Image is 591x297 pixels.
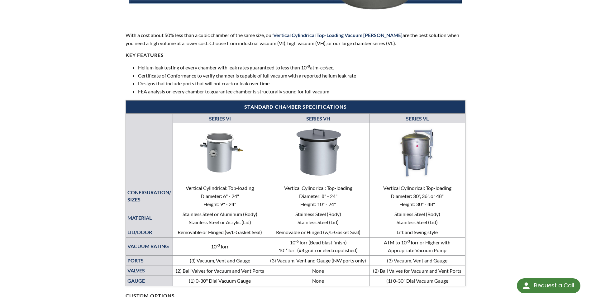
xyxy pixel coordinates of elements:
[173,276,267,286] td: (1) 0-30" Dial Vacuum Gauge
[126,276,173,286] th: GAUGE
[369,237,465,255] td: ATM to 10 Torr or Higher with Appropriate Vacuum Pump
[267,209,369,227] td: Stainless Steel (Body) Stainless Steel (Lid)
[126,52,465,59] h4: KEY FEATURES
[173,266,267,276] td: (2) Ball Valves for Vacuum and Vent Ports
[173,227,267,238] td: Removable or Hinged (w/L-Gasket Seal)
[217,243,220,247] sup: -3
[369,209,465,227] td: Stainless Steel (Body) Stainless Steel (Lid)
[517,278,580,293] div: Request a Call
[126,256,173,266] th: PORTS
[369,256,465,266] td: (3) Vacuum, Vent and Gauge
[138,72,465,80] li: Certificate of Conformance to verify chamber is capable of full vacuum with a reported helium lea...
[174,127,265,178] img: Series CC—Cube Chambers
[369,266,465,276] td: (2) Ball Valves for Vacuum and Vent Ports
[126,209,173,227] th: MATERIAL
[173,209,267,227] td: Stainless Steel or Aluminum (Body) Stainless Steel or Acrylic (Lid)
[534,278,574,293] div: Request a Call
[126,266,173,276] th: VALVES
[126,183,173,209] th: CONFIGURATION/ SIZES
[126,31,465,47] p: With a cost about 50% less than a cubic chamber of the same size, our are the best solution when ...
[129,104,462,110] h4: Standard Chamber Specifications
[173,183,267,209] td: Vertical Cylindrical: Top-loading Diameter: 6" - 24" Height: 9" - 24"
[126,227,173,238] th: LID/DOOR
[126,237,173,255] th: VACUUM RATING
[267,237,369,255] td: 10 Torr (Bead blast finish) 10 Torr (#4 grain or electropolished)
[284,247,288,251] sup: -7
[521,281,531,291] img: round button
[306,115,330,121] a: SERIES VH
[173,256,267,266] td: (3) Vacuum, Vent and Gauge
[138,64,465,72] li: Helium leak testing of every chamber with leak rates guaranteed to less than 10 atm-cc/sec.
[369,227,465,238] td: Lift and Swing style
[173,237,267,255] td: 10 Torr
[209,115,231,121] a: SERIES VI
[267,276,369,286] td: None
[307,64,310,68] sup: -8
[273,32,403,38] span: Vertical Cylindrical Top-Loading Vacuum [PERSON_NAME]
[407,239,410,243] sup: -3
[369,276,465,286] td: (1) 0-30" Dial Vacuum Gauge
[369,183,465,209] td: Vertical Cylindrical: Top-loading Diameter: 30", 36", or 48" Height: 30" - 48"
[406,115,429,121] a: SERIES VL
[138,79,465,87] li: Designs that include ports that will not crack or leak over time
[267,256,369,266] td: (3) Vacuum, Vent and Gauge (NW ports only)
[267,266,369,276] td: None
[295,239,299,243] sup: -6
[138,87,465,96] li: FEA analysis on every chamber to guarantee chamber is structurally sound for full vacuum
[267,183,369,209] td: Vertical Cylindrical: Top-loading Diameter: 8" - 24" Height: 10" - 24"
[267,227,369,238] td: Removable or Hinged (w/L-Gasket Seal)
